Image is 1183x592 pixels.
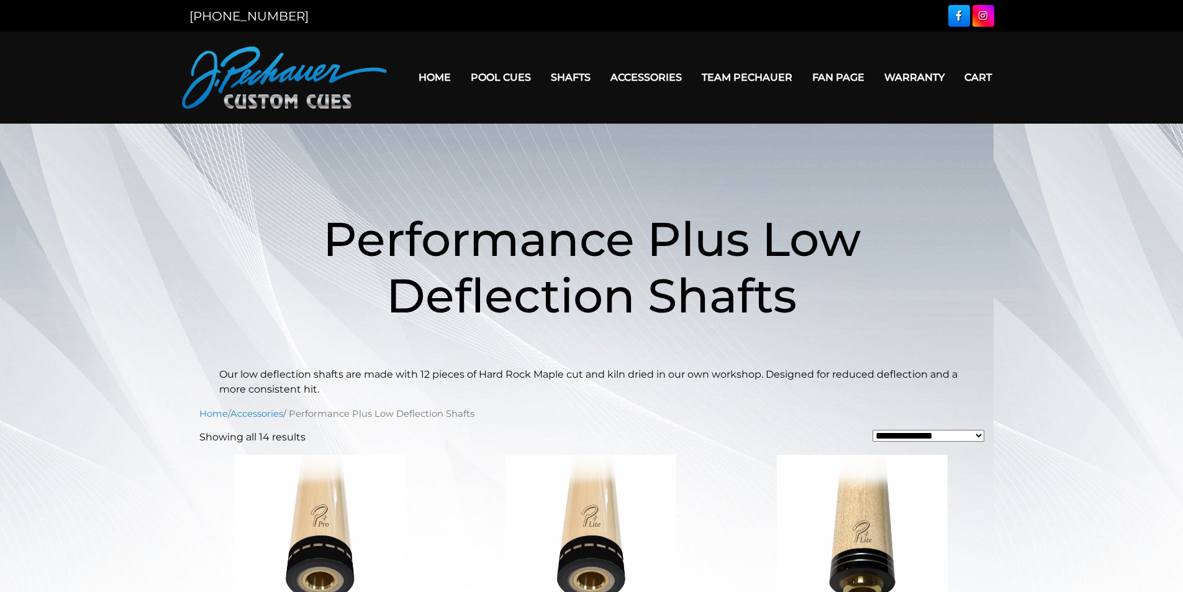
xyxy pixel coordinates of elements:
a: Accessories [230,408,283,419]
a: Home [199,408,228,419]
img: Pechauer Custom Cues [182,47,387,109]
a: Pool Cues [461,61,541,93]
p: Our low deflection shafts are made with 12 pieces of Hard Rock Maple cut and kiln dried in our ow... [219,367,964,397]
p: Showing all 14 results [199,430,306,445]
a: Cart [954,61,1002,93]
a: Team Pechauer [692,61,802,93]
a: Home [409,61,461,93]
nav: Breadcrumb [199,407,984,421]
span: Performance Plus Low Deflection Shafts [323,210,861,324]
select: Shop order [873,430,984,442]
a: Fan Page [802,61,874,93]
a: Accessories [601,61,692,93]
a: Shafts [541,61,601,93]
a: Warranty [874,61,954,93]
a: [PHONE_NUMBER] [189,9,309,24]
